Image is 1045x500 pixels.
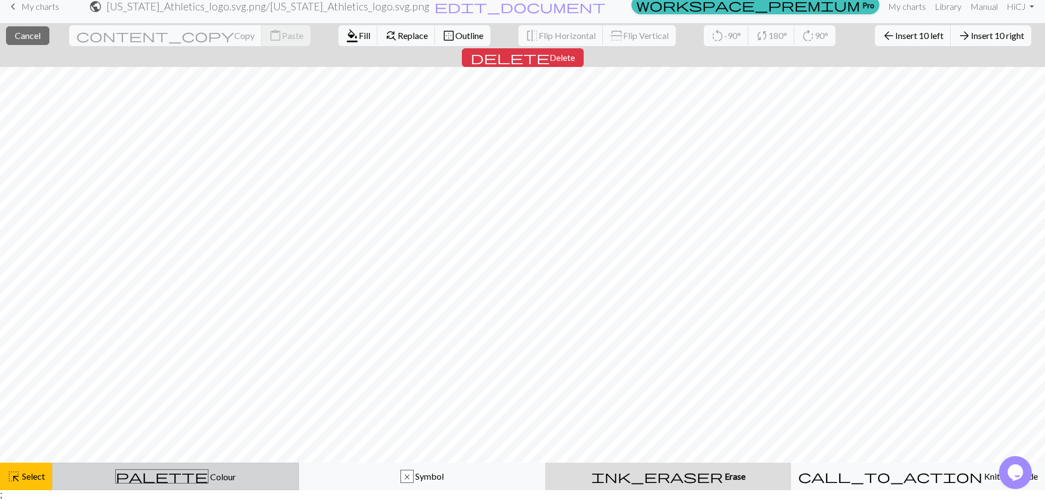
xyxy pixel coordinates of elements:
[208,471,236,482] span: Colour
[603,25,676,46] button: Flip Vertical
[815,30,828,41] span: 90°
[234,30,255,41] span: Copy
[801,28,815,43] span: rotate_right
[609,29,624,42] span: flip
[15,30,41,41] span: Cancel
[398,30,428,41] span: Replace
[794,25,835,46] button: 90°
[526,28,539,43] span: flip
[971,30,1024,41] span: Insert 10 right
[748,25,795,46] button: 180°
[895,30,944,41] span: Insert 10 left
[951,25,1031,46] button: Insert 10 right
[711,28,724,43] span: rotate_left
[471,50,550,65] span: delete
[435,25,490,46] button: Outline
[455,30,483,41] span: Outline
[6,26,49,45] button: Cancel
[442,28,455,43] span: border_outer
[69,25,262,46] button: Copy
[299,463,546,490] button: x Symbol
[875,25,951,46] button: Insert 10 left
[723,471,745,481] span: Erase
[359,30,370,41] span: Fill
[377,25,436,46] button: Replace
[518,25,603,46] button: Flip Horizontal
[591,469,723,484] span: ink_eraser
[76,28,234,43] span: content_copy
[755,28,769,43] span: sync
[401,470,413,484] div: x
[346,28,359,43] span: format_color_fill
[769,30,787,41] span: 180°
[958,28,971,43] span: arrow_forward
[982,471,1038,481] span: Knitting mode
[798,469,982,484] span: call_to_action
[7,469,20,484] span: highlight_alt
[21,1,59,12] span: My charts
[116,469,208,484] span: palette
[704,25,749,46] button: -90°
[882,28,895,43] span: arrow_back
[20,471,45,481] span: Select
[539,30,596,41] span: Flip Horizontal
[462,48,584,67] button: Delete
[385,28,398,43] span: find_replace
[724,30,741,41] span: -90°
[414,471,444,481] span: Symbol
[791,463,1045,490] button: Knitting mode
[550,52,575,63] span: Delete
[52,463,299,490] button: Colour
[623,30,669,41] span: Flip Vertical
[999,456,1034,489] iframe: chat widget
[338,25,378,46] button: Fill
[545,463,791,490] button: Erase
